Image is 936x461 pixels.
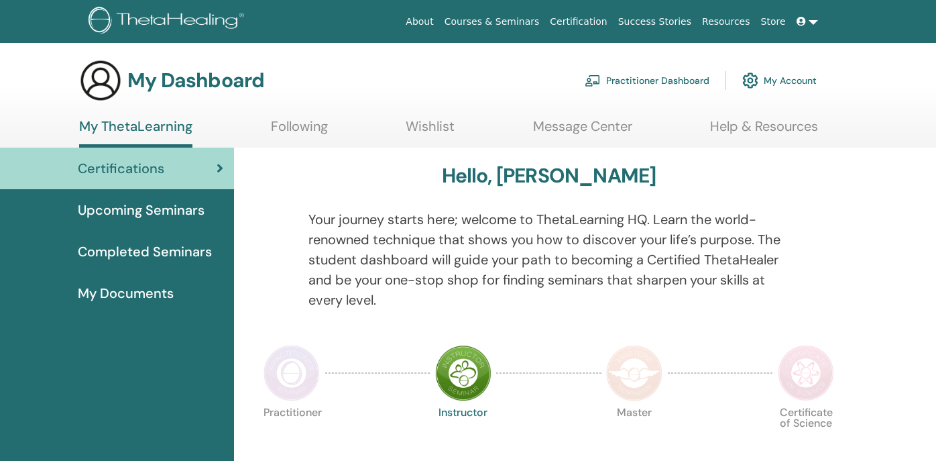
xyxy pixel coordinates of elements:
[585,74,601,87] img: chalkboard-teacher.svg
[533,118,632,144] a: Message Center
[271,118,328,144] a: Following
[606,345,662,401] img: Master
[613,9,697,34] a: Success Stories
[78,283,174,303] span: My Documents
[439,9,545,34] a: Courses & Seminars
[78,242,212,262] span: Completed Seminars
[89,7,249,37] img: logo.png
[697,9,756,34] a: Resources
[78,158,164,178] span: Certifications
[79,118,192,148] a: My ThetaLearning
[585,66,709,95] a: Practitioner Dashboard
[442,164,656,188] h3: Hello, [PERSON_NAME]
[308,209,789,310] p: Your journey starts here; welcome to ThetaLearning HQ. Learn the world-renowned technique that sh...
[742,69,758,92] img: cog.svg
[756,9,791,34] a: Store
[127,68,264,93] h3: My Dashboard
[435,345,491,401] img: Instructor
[79,59,122,102] img: generic-user-icon.jpg
[778,345,834,401] img: Certificate of Science
[710,118,818,144] a: Help & Resources
[742,66,817,95] a: My Account
[264,345,320,401] img: Practitioner
[78,200,204,220] span: Upcoming Seminars
[406,118,455,144] a: Wishlist
[400,9,438,34] a: About
[544,9,612,34] a: Certification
